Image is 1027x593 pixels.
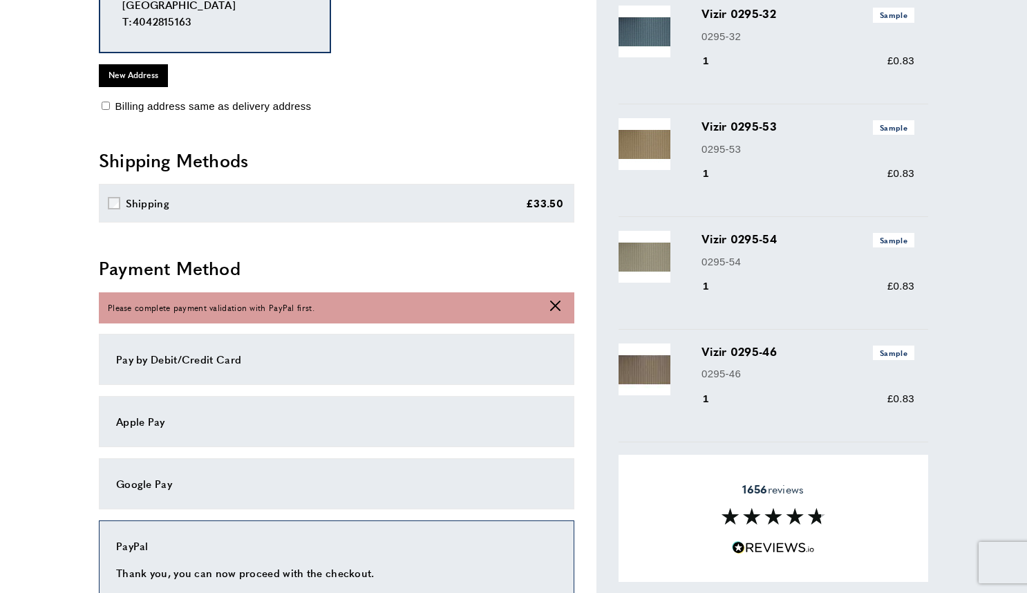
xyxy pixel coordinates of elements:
h2: Payment Method [99,256,574,281]
h3: Vizir 0295-46 [701,343,914,360]
h3: Vizir 0295-32 [701,6,914,22]
div: PayPal [116,538,557,554]
div: Shipping [126,195,169,211]
img: Vizir 0295-32 [619,6,670,57]
div: Pay by Debit/Credit Card [116,351,557,368]
a: 4042815163 [133,14,191,28]
p: 0295-46 [701,366,914,382]
div: £33.50 [526,195,563,211]
span: Sample [873,8,914,22]
span: Sample [873,233,914,247]
div: 1 [701,165,728,182]
span: Sample [873,346,914,360]
button: New Address [99,64,168,86]
img: Vizir 0295-54 [619,231,670,283]
span: reviews [742,482,804,496]
strong: 1656 [742,481,767,497]
span: Please complete payment validation with PayPal first. [108,301,314,314]
span: £0.83 [887,167,914,179]
div: 1 [701,390,728,407]
p: 0295-32 [701,28,914,45]
img: Vizir 0295-46 [619,343,670,395]
span: £0.83 [887,393,914,404]
img: Reviews section [722,508,825,525]
span: Sample [873,120,914,135]
p: 0295-54 [701,254,914,270]
input: Billing address same as delivery address [102,102,110,110]
span: £0.83 [887,55,914,66]
div: Google Pay [116,476,557,492]
h3: Vizir 0295-53 [701,118,914,135]
span: £0.83 [887,280,914,292]
p: Thank you, you can now proceed with the checkout. [116,565,557,581]
div: 1 [701,53,728,69]
img: Vizir 0295-53 [619,118,670,170]
div: Apple Pay [116,413,557,430]
img: Reviews.io 5 stars [732,541,815,554]
h2: Shipping Methods [99,148,574,173]
h3: Vizir 0295-54 [701,231,914,247]
span: Billing address same as delivery address [115,100,311,112]
div: 1 [701,278,728,294]
p: 0295-53 [701,141,914,158]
